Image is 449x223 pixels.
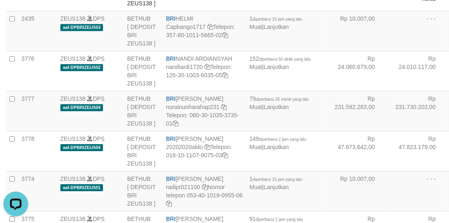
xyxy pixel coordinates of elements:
a: Lanjutkan [264,24,289,30]
a: Salin 053401019095506 ke papan klip [166,200,172,207]
font: Telepon: 126-30-1003-6035-05 [166,64,232,78]
font: | [262,184,264,190]
a: Salin radipr021100 ke papan klip [202,184,208,190]
font: 91 [250,216,256,222]
a: Salin nurainunharahap231 ke papan klip [221,104,227,110]
font: diperbarui 2 jam yang lalu [256,217,303,222]
font: DPS [93,95,105,102]
a: Lanjutkan [264,184,289,190]
font: | [262,64,264,70]
font: - - - [427,15,436,22]
font: DPS [93,176,105,182]
font: BETHUB [127,135,151,142]
a: Muat [250,64,262,70]
font: BETHUB [127,55,151,62]
font: [PERSON_NAME] [176,95,223,102]
font: DPS [93,135,105,142]
a: Muat [250,24,262,30]
font: 1 [250,176,253,182]
font: 152 [250,55,259,62]
font: Rp 47.823.179,00 [399,135,436,150]
font: BETHUB [127,95,151,102]
a: Lanjutkan [264,144,289,150]
font: Rp 10.007,00 [340,15,375,22]
font: Telepon: 080-30-1035-3735-01 [166,112,239,127]
font: 149 [250,135,259,142]
font: [ DEPOSIT BRI ZEUS138 ] [127,64,156,87]
font: radipr021100 [166,184,200,190]
font: [ DEPOSIT BRI ZEUS138 ] [127,24,156,47]
font: aaf-DPBRIZEUS02 [63,65,101,70]
a: Muat [250,104,262,110]
font: aaf-DPBRIZEUS04 [63,145,101,150]
font: DPS [93,216,105,222]
font: [PERSON_NAME] [176,216,223,222]
a: nandiardi1720 [166,64,203,70]
font: BETHUB [127,176,151,182]
a: Salin 018101107907503 ke papan klip [222,152,228,159]
font: HELMI [176,15,194,22]
font: BETHUB [127,216,151,222]
a: Lanjutkan [264,104,289,110]
font: BRI [166,216,175,222]
font: 3778 [22,135,34,142]
font: Rp 24.060.679,00 [338,55,375,70]
font: Nomor telepon 053-40-1019-0955-06 [166,184,243,199]
font: BRI [166,15,175,22]
font: | [262,144,264,150]
a: Salin 20202020aldo ke papan klip [204,144,210,150]
font: ZEUS138 [60,216,86,222]
a: Muat [250,144,262,150]
a: Muat [250,184,262,190]
a: ZEUS138 [60,55,86,62]
font: Capbango1717 [166,24,206,30]
font: nurainunharahap231 [166,104,219,110]
font: 3777 [22,95,34,102]
font: [ DEPOSIT BRI ZEUS138 ] [127,144,156,167]
font: aaf-DPBRIZEUS04 [63,105,101,110]
font: BETHUB [127,15,151,22]
font: NANDI ARDIANSYAH [176,55,233,62]
font: Rp 231.730.202,00 [396,95,436,110]
font: Telepon: 018-10-1107-9075-03 [166,144,232,159]
font: Telepon: 357-80-1011-5665-02 [166,24,235,38]
a: Salin nandiardi1720 ke papan klip [204,64,210,70]
font: diperbarui 15 jam yang lalu [253,177,303,182]
a: Salin 357801011566502 ke papan klip [222,32,228,38]
font: ZEUS138 [60,95,86,102]
font: 3774 [22,176,34,182]
a: Salin Capbango1717 ke papan klip [207,24,213,30]
font: 2435 [22,15,34,22]
font: | [262,24,264,30]
font: diperbarui 15 jam yang lalu [253,17,303,21]
a: Salin 080301035373501 ke papan klip [173,120,178,127]
a: ZEUS138 [60,176,86,182]
a: Salin 126301003603505 ke papan klip [222,72,228,78]
a: ZEUS138 [60,135,86,142]
font: BRI [166,95,175,102]
a: 20202020aldo [166,144,203,150]
font: | [262,104,264,110]
a: ZEUS138 [60,15,86,22]
a: Lanjutkan [264,64,289,70]
font: DPS [93,15,105,22]
button: Buka widget obrolan LiveChat [3,3,28,28]
font: aaf-DPBRIZEUS01 [63,185,101,190]
font: Rp 231.592.263,00 [335,95,375,110]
